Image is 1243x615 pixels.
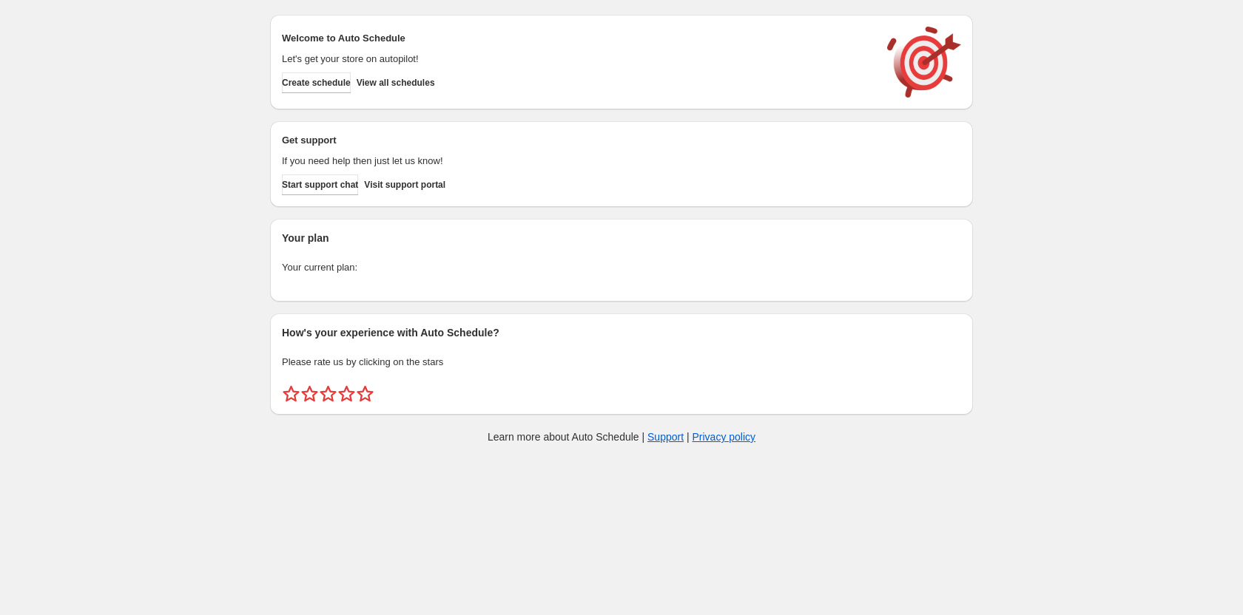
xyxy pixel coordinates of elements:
[357,77,435,89] span: View all schedules
[647,431,684,443] a: Support
[282,133,872,148] h2: Get support
[364,179,445,191] span: Visit support portal
[364,174,445,195] a: Visit support portal
[282,231,961,245] h2: Your plan
[693,431,756,443] a: Privacy policy
[282,174,358,195] a: Start support chat
[488,429,755,444] p: Learn more about Auto Schedule | |
[282,355,961,370] p: Please rate us by clicking on the stars
[282,260,961,275] p: Your current plan:
[282,325,961,340] h2: How's your experience with Auto Schedule?
[282,77,351,89] span: Create schedule
[282,154,872,169] p: If you need help then just let us know!
[282,31,872,46] h2: Welcome to Auto Schedule
[357,72,435,93] button: View all schedules
[282,52,872,67] p: Let's get your store on autopilot!
[282,179,358,191] span: Start support chat
[282,72,351,93] button: Create schedule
